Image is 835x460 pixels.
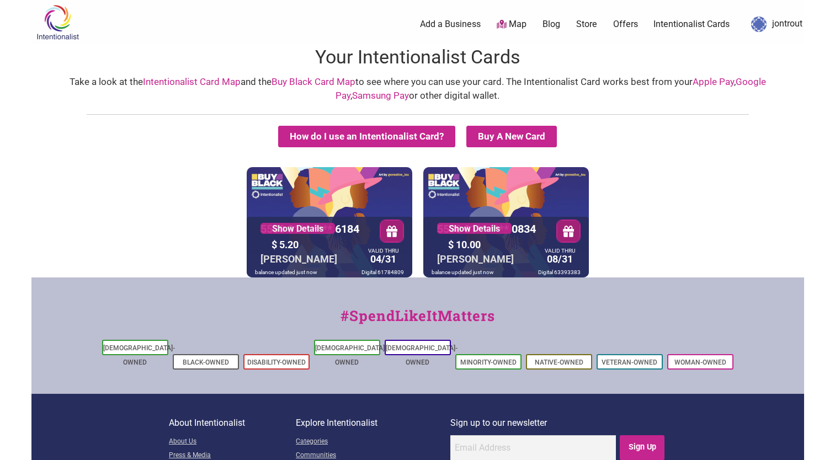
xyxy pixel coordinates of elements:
[296,435,450,449] a: Categories
[103,344,175,366] a: [DEMOGRAPHIC_DATA]-Owned
[247,359,306,366] a: Disability-Owned
[31,44,804,71] h1: Your Intentionalist Cards
[269,236,363,253] div: $ 5.20
[429,267,497,277] div: balance updated just now
[450,416,666,430] p: Sign up to our newsletter
[576,18,597,30] a: Store
[693,76,734,87] a: Apple Pay
[31,4,84,40] img: Intentionalist
[653,18,730,30] a: Intentionalist Cards
[466,126,557,147] summary: Buy A New Card
[437,223,512,234] a: Show Details
[368,250,398,252] div: VALID THRU
[535,267,583,277] div: Digital 63393383
[365,249,401,268] div: 04/31
[620,435,664,460] input: Sign Up
[183,359,229,366] a: Black-Owned
[386,344,458,366] a: [DEMOGRAPHIC_DATA]-Owned
[258,250,340,268] div: [PERSON_NAME]
[420,18,481,30] a: Add a Business
[674,359,726,366] a: Woman-Owned
[352,90,409,101] a: Samsung Pay
[315,344,387,366] a: [DEMOGRAPHIC_DATA]-Owned
[296,416,450,430] p: Explore Intentionalist
[31,305,804,338] div: #SpendLikeItMatters
[613,18,638,30] a: Offers
[746,14,802,34] a: jontrout
[169,435,296,449] a: About Us
[445,236,539,253] div: $ 10.00
[535,359,583,366] a: Native-Owned
[434,250,517,268] div: [PERSON_NAME]
[602,359,657,366] a: Veteran-Owned
[497,18,526,31] a: Map
[143,76,241,87] a: Intentionalist Card Map
[450,435,616,460] input: Email Address
[543,18,560,30] a: Blog
[260,223,335,234] a: Show Details
[169,416,296,430] p: About Intentionalist
[359,267,407,277] div: Digital 61784809
[460,359,517,366] a: Minority-Owned
[545,250,575,252] div: VALID THRU
[542,249,578,268] div: 08/31
[272,76,355,87] a: Buy Black Card Map
[252,267,320,277] div: balance updated just now
[42,75,793,103] div: Take a look at the and the to see where you can use your card. The Intentionalist Card works best...
[278,126,455,147] button: How do I use an Intentionalist Card?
